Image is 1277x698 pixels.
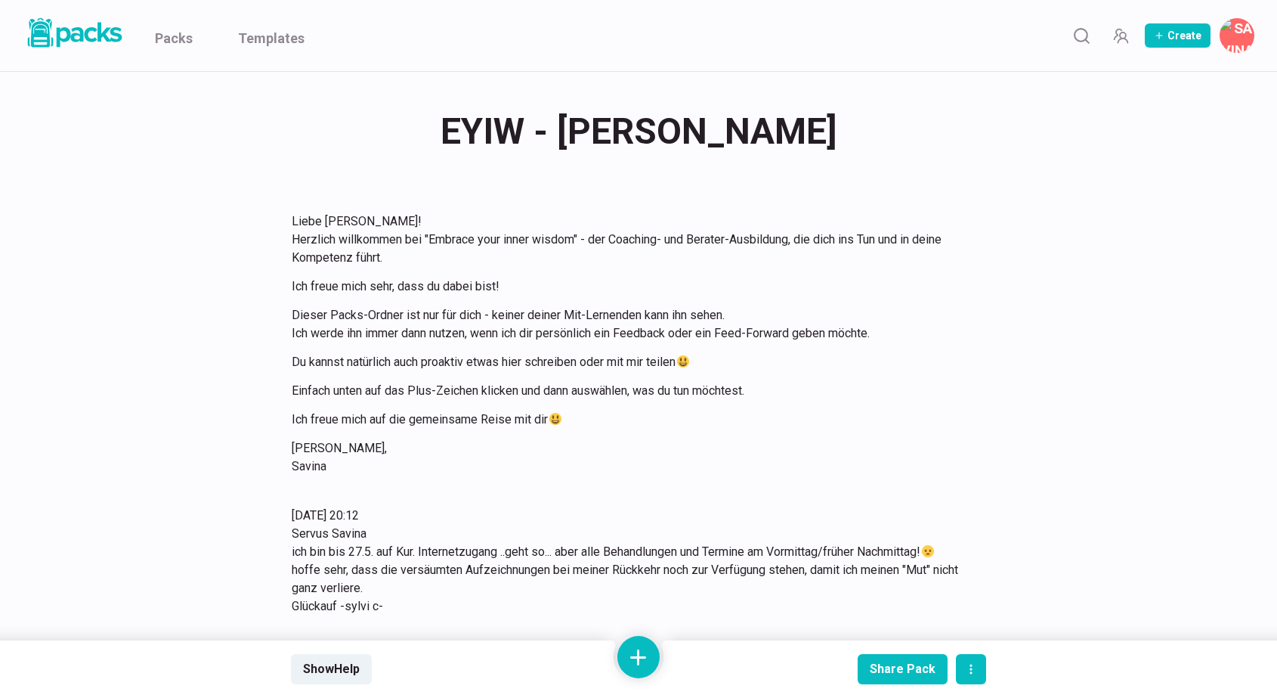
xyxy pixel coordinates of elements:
[292,353,967,371] p: Du kannst natürlich auch proaktiv etwas hier schreiben oder mit mir teilen
[292,213,967,267] p: Liebe [PERSON_NAME]! Herzlich willkommen bei "Embrace your inner wisdom" - der Coaching- und Bera...
[292,382,967,400] p: Einfach unten auf das Plus-Zeichen klicken und dann auswählen, was du tun möchtest.
[1105,20,1136,51] button: Manage Team Invites
[677,355,689,368] img: 😃
[956,654,986,684] button: actions
[1220,18,1254,53] button: Savina Tilmann
[292,439,967,476] p: [PERSON_NAME], Savina
[23,15,125,56] a: Packs logo
[1066,20,1096,51] button: Search
[292,306,967,343] p: Dieser Packs-Ordner ist nur für dich - keiner deiner Mit-Lernenden kann ihn sehen. Ich werde ihn ...
[292,411,967,429] p: Ich freue mich auf die gemeinsame Reise mit dir
[1145,23,1211,48] button: Create Pack
[549,413,561,425] img: 😃
[292,278,967,296] p: Ich freue mich sehr, dass du dabei bist!
[292,507,967,616] p: [DATE] 20:12 Servus Savina ich bin bis 27.5. auf Kur. Internetzugang ..geht so... aber alle Behan...
[291,654,372,684] button: ShowHelp
[858,654,948,684] button: Share Pack
[922,545,934,557] img: 😦
[870,662,935,676] div: Share Pack
[23,15,125,51] img: Packs logo
[441,102,837,161] span: EYIW - [PERSON_NAME]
